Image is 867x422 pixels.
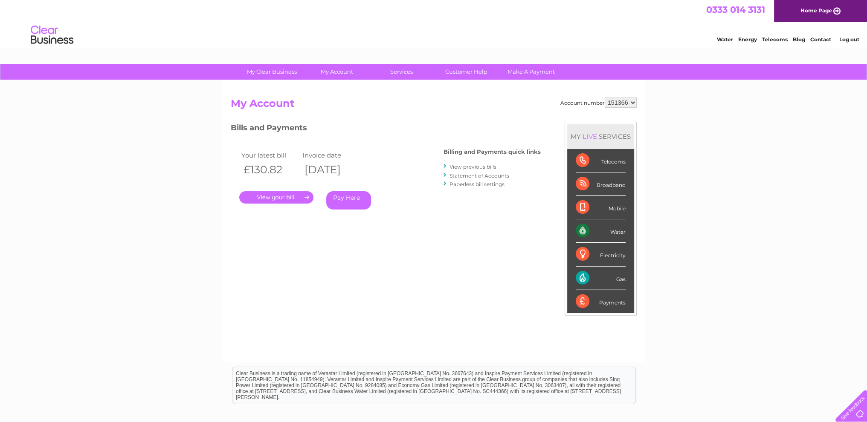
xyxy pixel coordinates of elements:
[581,132,599,141] div: LIVE
[496,64,566,80] a: Make A Payment
[576,149,626,172] div: Telecoms
[239,161,301,178] th: £130.82
[232,5,635,41] div: Clear Business is a trading name of Verastar Limited (registered in [GEOGRAPHIC_DATA] No. 3667643...
[449,181,505,187] a: Paperless bill settings
[237,64,307,80] a: My Clear Business
[300,149,362,161] td: Invoice date
[793,36,805,43] a: Blog
[567,124,634,149] div: MY SERVICES
[239,149,301,161] td: Your latest bill
[576,219,626,243] div: Water
[300,161,362,178] th: [DATE]
[239,191,313,204] a: .
[706,4,765,15] a: 0333 014 3131
[449,172,509,179] a: Statement of Accounts
[30,22,74,48] img: logo.png
[762,36,788,43] a: Telecoms
[576,243,626,266] div: Electricity
[839,36,859,43] a: Log out
[444,149,541,155] h4: Billing and Payments quick links
[560,98,637,108] div: Account number
[576,267,626,290] div: Gas
[717,36,733,43] a: Water
[449,164,496,170] a: View previous bills
[738,36,757,43] a: Energy
[366,64,437,80] a: Services
[576,196,626,219] div: Mobile
[576,290,626,313] div: Payments
[810,36,831,43] a: Contact
[302,64,372,80] a: My Account
[231,122,541,137] h3: Bills and Payments
[576,172,626,196] div: Broadband
[231,98,637,114] h2: My Account
[326,191,371,210] a: Pay Here
[431,64,502,80] a: Customer Help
